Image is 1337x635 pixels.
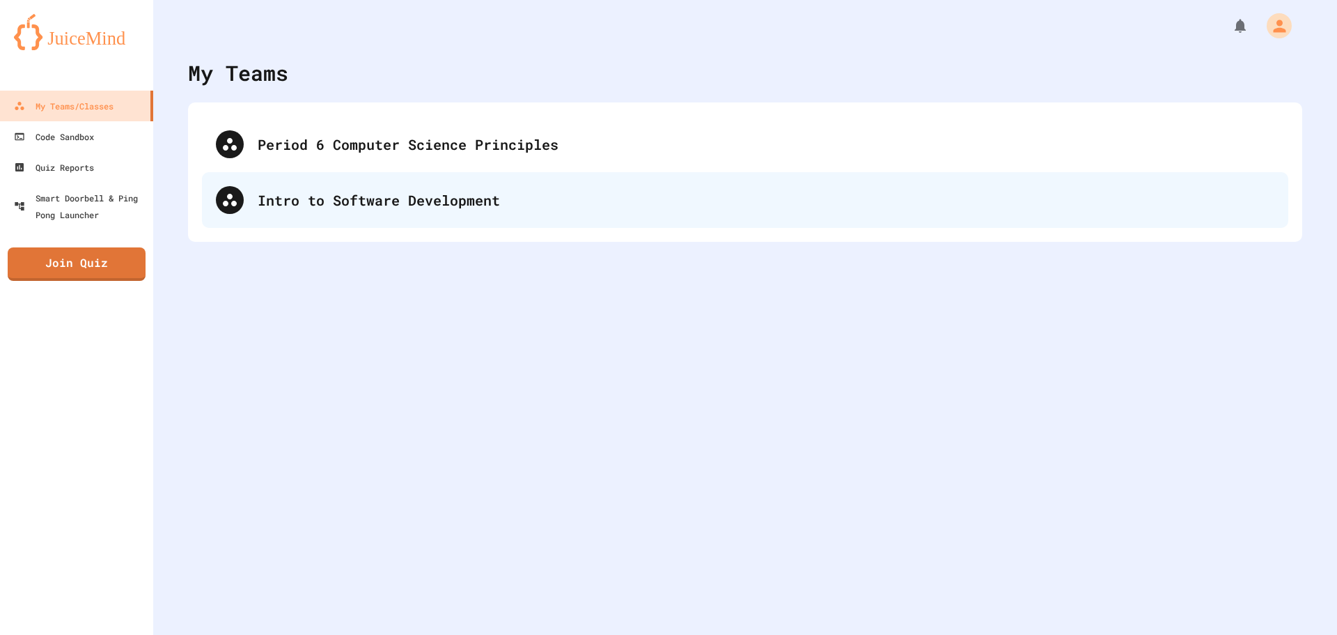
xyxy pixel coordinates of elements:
[1206,14,1252,38] div: My Notifications
[14,128,94,145] div: Code Sandbox
[258,190,1274,211] div: Intro to Software Development
[14,98,114,114] div: My Teams/Classes
[14,159,94,176] div: Quiz Reports
[188,57,288,89] div: My Teams
[8,247,146,281] a: Join Quiz
[14,14,139,50] img: logo-orange.svg
[258,134,1274,155] div: Period 6 Computer Science Principles
[14,190,148,223] div: Smart Doorbell & Ping Pong Launcher
[202,116,1288,172] div: Period 6 Computer Science Principles
[1252,10,1295,42] div: My Account
[202,172,1288,228] div: Intro to Software Development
